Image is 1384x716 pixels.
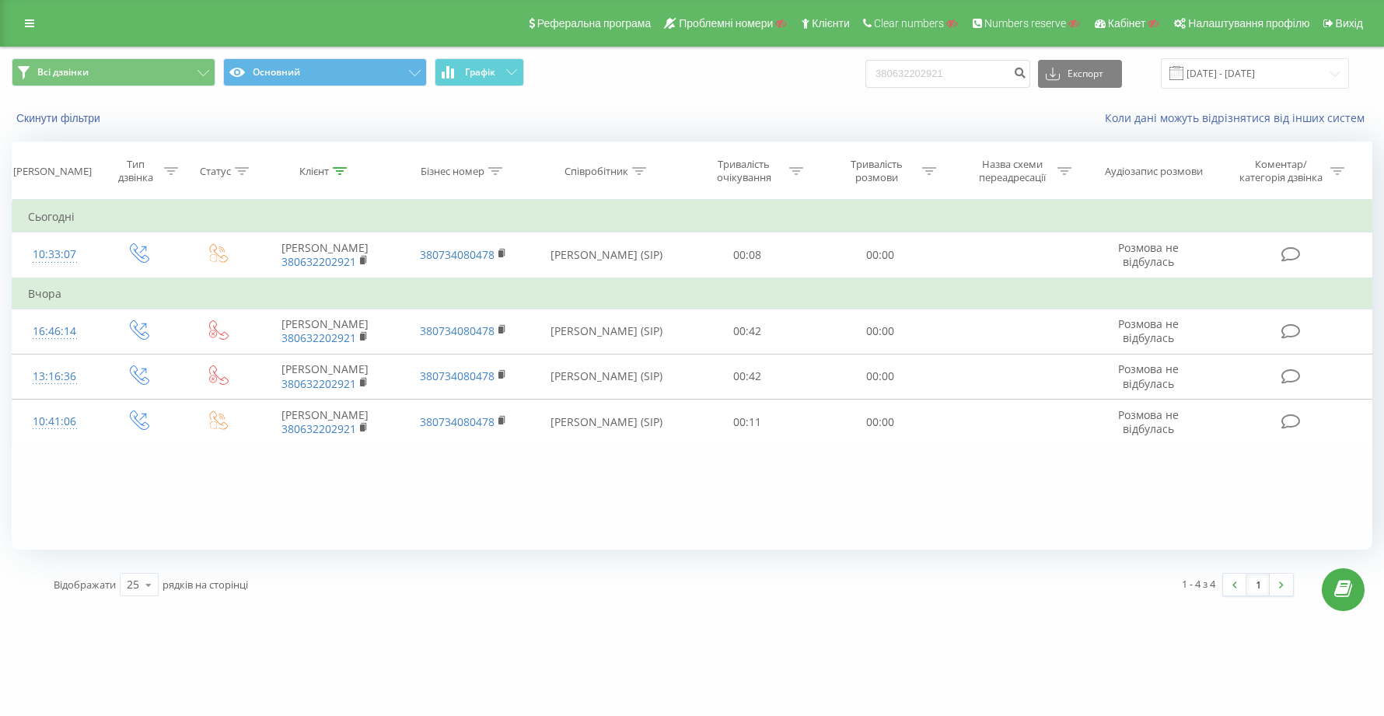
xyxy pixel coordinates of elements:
[1188,17,1309,30] span: Налаштування профілю
[1118,361,1179,390] span: Розмова не відбулась
[257,309,395,354] td: [PERSON_NAME]
[865,60,1030,88] input: Пошук за номером
[835,158,918,184] div: Тривалість розмови
[163,578,248,592] span: рядків на сторінці
[257,232,395,278] td: [PERSON_NAME]
[299,165,329,178] div: Клієнт
[970,158,1054,184] div: Назва схеми переадресації
[702,158,785,184] div: Тривалість очікування
[223,58,427,86] button: Основний
[537,17,652,30] span: Реферальна програма
[200,165,231,178] div: Статус
[420,323,495,338] a: 380734080478
[1336,17,1363,30] span: Вихід
[281,376,356,391] a: 380632202921
[281,330,356,345] a: 380632202921
[435,58,524,86] button: Графік
[533,309,681,354] td: [PERSON_NAME] (SIP)
[12,58,215,86] button: Всі дзвінки
[12,201,1372,232] td: Сьогодні
[681,232,814,278] td: 00:08
[1246,574,1270,596] a: 1
[465,67,495,78] span: Графік
[28,316,82,347] div: 16:46:14
[28,407,82,437] div: 10:41:06
[12,111,108,125] button: Скинути фільтри
[1235,158,1326,184] div: Коментар/категорія дзвінка
[814,400,947,445] td: 00:00
[54,578,116,592] span: Відображати
[1108,17,1146,30] span: Кабінет
[420,414,495,429] a: 380734080478
[533,354,681,399] td: [PERSON_NAME] (SIP)
[12,278,1372,309] td: Вчора
[1038,60,1122,88] button: Експорт
[533,400,681,445] td: [PERSON_NAME] (SIP)
[127,577,139,592] div: 25
[111,158,160,184] div: Тип дзвінка
[681,400,814,445] td: 00:11
[28,361,82,392] div: 13:16:36
[421,165,484,178] div: Бізнес номер
[1182,576,1215,592] div: 1 - 4 з 4
[984,17,1066,30] span: Numbers reserve
[37,66,89,79] span: Всі дзвінки
[564,165,628,178] div: Співробітник
[1105,165,1203,178] div: Аудіозапис розмови
[874,17,944,30] span: Clear numbers
[28,239,82,270] div: 10:33:07
[812,17,850,30] span: Клієнти
[814,232,947,278] td: 00:00
[1118,240,1179,269] span: Розмова не відбулась
[1118,407,1179,436] span: Розмова не відбулась
[281,421,356,436] a: 380632202921
[679,17,773,30] span: Проблемні номери
[13,165,92,178] div: [PERSON_NAME]
[281,254,356,269] a: 380632202921
[420,368,495,383] a: 380734080478
[681,354,814,399] td: 00:42
[1105,110,1372,125] a: Коли дані можуть відрізнятися вiд інших систем
[257,400,395,445] td: [PERSON_NAME]
[814,309,947,354] td: 00:00
[681,309,814,354] td: 00:42
[257,354,395,399] td: [PERSON_NAME]
[814,354,947,399] td: 00:00
[1118,316,1179,345] span: Розмова не відбулась
[420,247,495,262] a: 380734080478
[533,232,681,278] td: [PERSON_NAME] (SIP)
